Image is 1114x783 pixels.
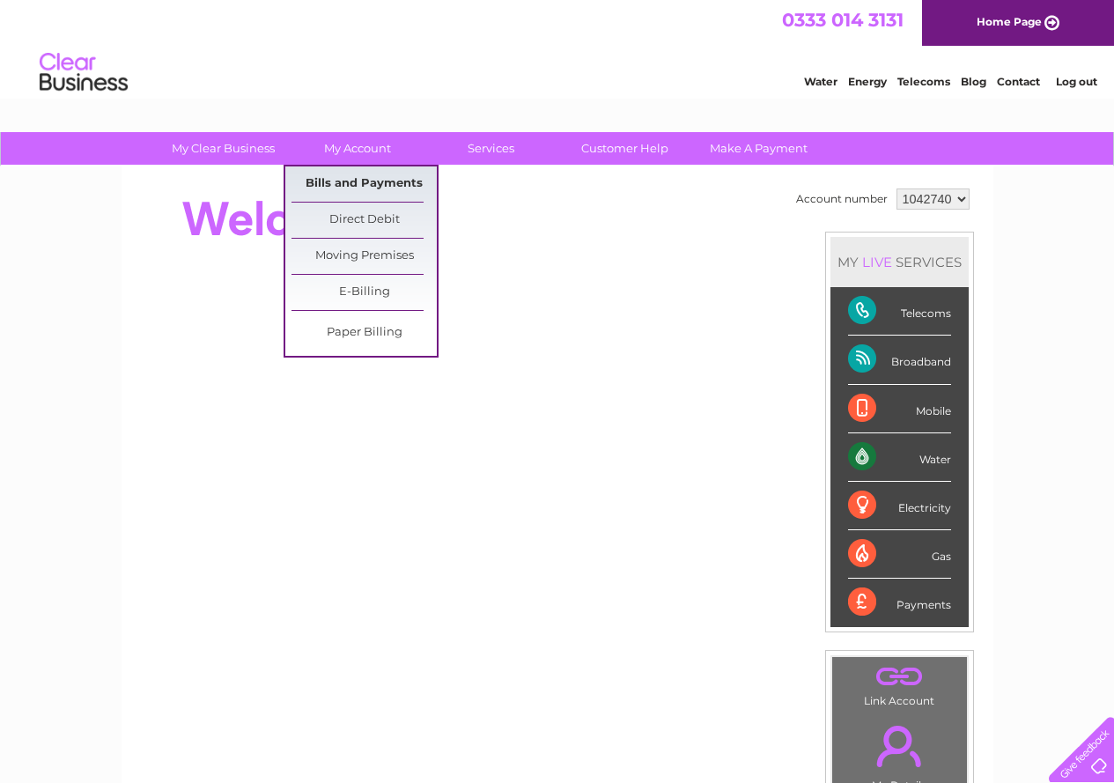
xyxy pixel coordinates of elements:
[284,132,430,165] a: My Account
[792,184,892,214] td: Account number
[848,336,951,384] div: Broadband
[848,530,951,579] div: Gas
[39,46,129,100] img: logo.png
[848,482,951,530] div: Electricity
[142,10,974,85] div: Clear Business is a trading name of Verastar Limited (registered in [GEOGRAPHIC_DATA] No. 3667643...
[848,287,951,336] div: Telecoms
[291,166,437,202] a: Bills and Payments
[848,433,951,482] div: Water
[151,132,296,165] a: My Clear Business
[830,237,969,287] div: MY SERVICES
[804,75,837,88] a: Water
[291,239,437,274] a: Moving Premises
[961,75,986,88] a: Blog
[291,275,437,310] a: E-Billing
[848,579,951,626] div: Payments
[1056,75,1097,88] a: Log out
[552,132,697,165] a: Customer Help
[848,385,951,433] div: Mobile
[782,9,904,31] a: 0333 014 3131
[291,203,437,238] a: Direct Debit
[997,75,1040,88] a: Contact
[837,715,963,777] a: .
[837,661,963,692] a: .
[291,315,437,351] a: Paper Billing
[686,132,831,165] a: Make A Payment
[848,75,887,88] a: Energy
[859,254,896,270] div: LIVE
[897,75,950,88] a: Telecoms
[418,132,564,165] a: Services
[831,656,968,712] td: Link Account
